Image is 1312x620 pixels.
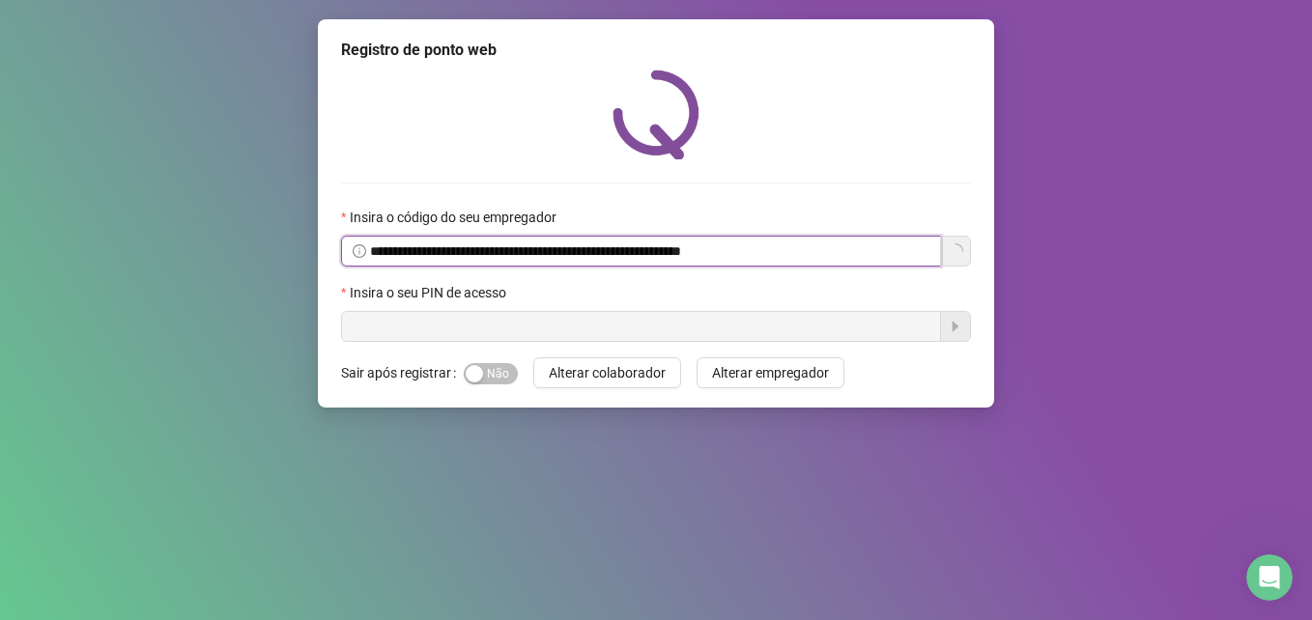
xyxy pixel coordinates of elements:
[341,357,464,388] label: Sair após registrar
[341,39,971,62] div: Registro de ponto web
[341,282,519,303] label: Insira o seu PIN de acesso
[613,70,699,159] img: QRPoint
[712,362,829,383] span: Alterar empregador
[697,357,844,388] button: Alterar empregador
[341,207,569,228] label: Insira o código do seu empregador
[533,357,681,388] button: Alterar colaborador
[353,244,366,258] span: info-circle
[1246,554,1293,601] iframe: Intercom live chat
[549,362,666,383] span: Alterar colaborador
